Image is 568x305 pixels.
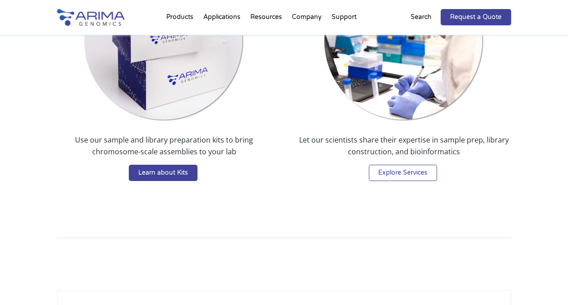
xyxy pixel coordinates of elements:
[441,9,511,25] a: Request a Quote
[129,165,197,181] a: Learn about Kits
[411,11,432,23] p: Search
[296,134,511,165] p: Let our scientists share their expertise in sample prep, library construction, and bioinformatics
[369,165,437,181] a: Explore Services
[57,9,125,26] img: Arima-Genomics-logo
[57,134,272,165] p: Use our sample and library preparation kits to bring chromosome-scale assemblies to your lab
